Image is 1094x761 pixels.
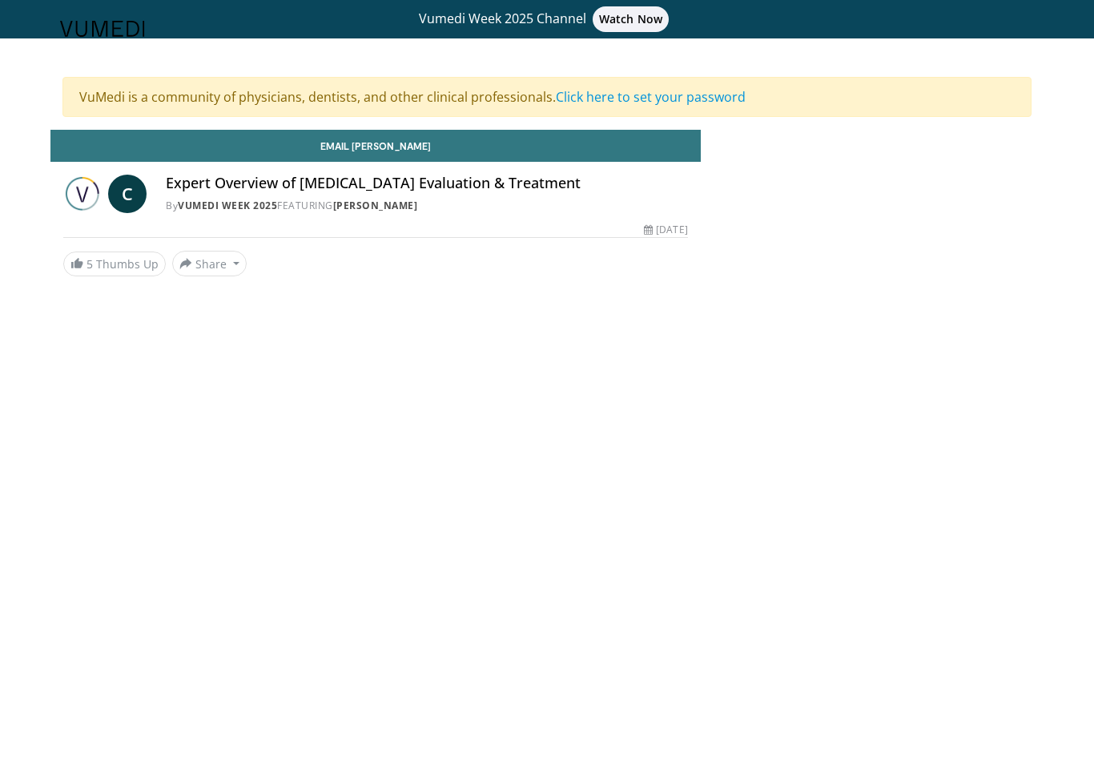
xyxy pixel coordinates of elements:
div: [DATE] [644,223,687,237]
div: By FEATURING [166,199,688,213]
a: Click here to set your password [556,88,746,106]
a: Email [PERSON_NAME] [50,130,701,162]
h4: Expert Overview of [MEDICAL_DATA] Evaluation & Treatment [166,175,688,192]
img: Vumedi Week 2025 [63,175,102,213]
span: 5 [86,256,93,272]
a: 5 Thumbs Up [63,252,166,276]
img: VuMedi Logo [60,21,145,37]
button: Share [172,251,247,276]
div: VuMedi is a community of physicians, dentists, and other clinical professionals. [62,77,1032,117]
a: C [108,175,147,213]
a: [PERSON_NAME] [333,199,418,212]
a: Vumedi Week 2025 [178,199,277,212]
